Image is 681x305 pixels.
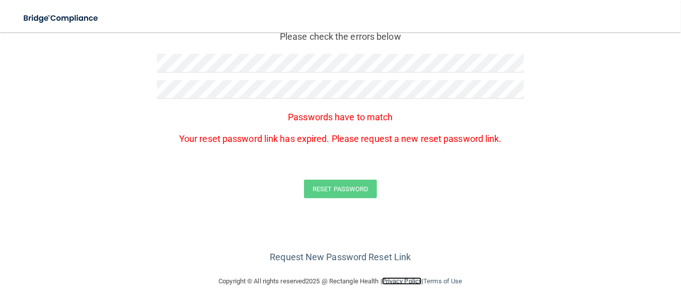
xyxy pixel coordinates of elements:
[157,265,524,297] div: Copyright © All rights reserved 2025 @ Rectangle Health | |
[15,8,108,29] img: bridge_compliance_login_screen.278c3ca4.svg
[382,277,422,285] a: Privacy Policy
[270,252,411,262] a: Request New Password Reset Link
[165,28,517,45] p: Please check the errors below
[304,180,376,198] button: Reset Password
[423,277,462,285] a: Terms of Use
[157,130,524,147] p: Your reset password link has expired. Please request a new reset password link.
[157,109,524,125] p: Passwords have to match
